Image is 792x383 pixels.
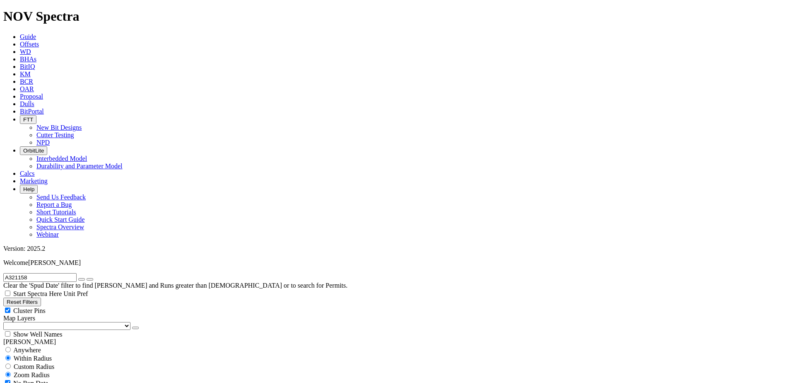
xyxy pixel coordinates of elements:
input: Search [3,273,77,282]
a: BHAs [20,56,36,63]
a: NPD [36,139,50,146]
a: Offsets [20,41,39,48]
span: [PERSON_NAME] [28,259,81,266]
a: Spectra Overview [36,223,84,230]
span: Custom Radius [14,363,54,370]
a: Send Us Feedback [36,194,86,201]
a: Proposal [20,93,43,100]
span: FTT [23,116,33,123]
a: BitPortal [20,108,44,115]
a: Short Tutorials [36,208,76,216]
span: Unit Pref [63,290,88,297]
a: Marketing [20,177,48,184]
p: Welcome [3,259,789,267]
a: Report a Bug [36,201,72,208]
a: New Bit Designs [36,124,82,131]
a: OAR [20,85,34,92]
span: Anywhere [13,347,41,354]
button: OrbitLite [20,146,47,155]
a: Durability and Parameter Model [36,162,123,170]
a: Quick Start Guide [36,216,85,223]
span: Cluster Pins [13,307,46,314]
a: Calcs [20,170,35,177]
a: KM [20,70,31,78]
a: Webinar [36,231,59,238]
a: BitIQ [20,63,35,70]
span: Clear the 'Spud Date' filter to find [PERSON_NAME] and Runs greater than [DEMOGRAPHIC_DATA] or to... [3,282,348,289]
span: Start Spectra Here [13,290,62,297]
a: Guide [20,33,36,40]
button: Help [20,185,38,194]
a: Dulls [20,100,34,107]
a: WD [20,48,31,55]
span: Help [23,186,34,192]
span: Map Layers [3,315,35,322]
button: Reset Filters [3,298,41,306]
span: Within Radius [14,355,52,362]
button: FTT [20,115,36,124]
div: Version: 2025.2 [3,245,789,252]
a: BCR [20,78,33,85]
div: [PERSON_NAME] [3,338,789,346]
input: Start Spectra Here [5,291,10,296]
span: Zoom Radius [14,371,50,378]
span: Show Well Names [13,331,62,338]
span: OrbitLite [23,148,44,154]
a: Interbedded Model [36,155,87,162]
a: Cutter Testing [36,131,74,138]
h1: NOV Spectra [3,9,789,24]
